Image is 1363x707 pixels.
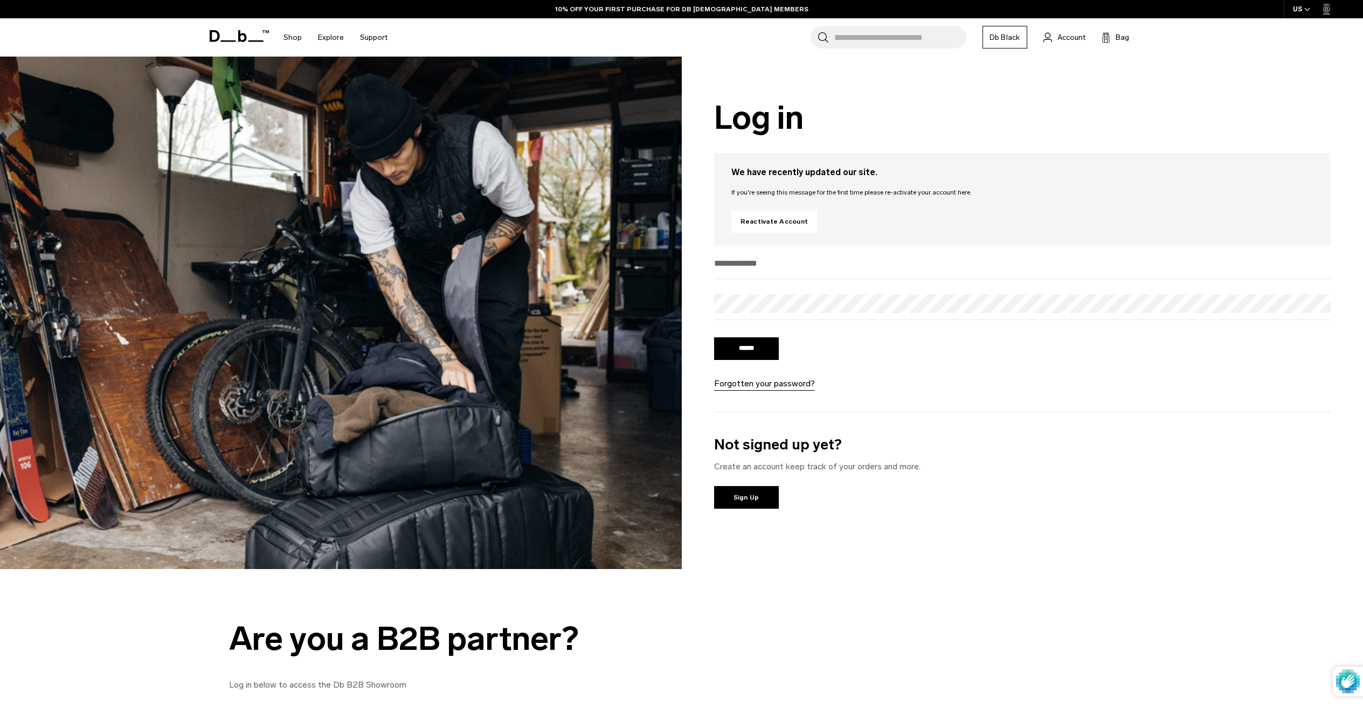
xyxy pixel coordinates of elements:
div: Are you a B2B partner? [229,621,714,657]
a: Support [360,18,388,57]
button: Bag [1102,31,1129,44]
span: Account [1057,32,1085,43]
p: If you're seeing this message for the first time please re-activate your account here. [731,188,1314,197]
h3: We have recently updated our site. [731,166,1314,179]
a: Db Black [983,26,1027,48]
h1: Log in [714,100,1331,136]
a: Sign Up [714,486,779,509]
a: Account [1043,31,1085,44]
p: Create an account keep track of your orders and more. [714,460,1331,473]
a: Shop [283,18,302,57]
h3: Not signed up yet? [714,434,1331,456]
a: Forgotten your password? [714,377,815,390]
p: Log in below to access the Db B2B Showroom [229,678,714,691]
span: Bag [1116,32,1129,43]
a: Reactivate Account [731,210,818,233]
img: Protected by hCaptcha [1336,667,1360,696]
a: 10% OFF YOUR FIRST PURCHASE FOR DB [DEMOGRAPHIC_DATA] MEMBERS [555,4,808,14]
nav: Main Navigation [275,18,396,57]
a: Explore [318,18,344,57]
